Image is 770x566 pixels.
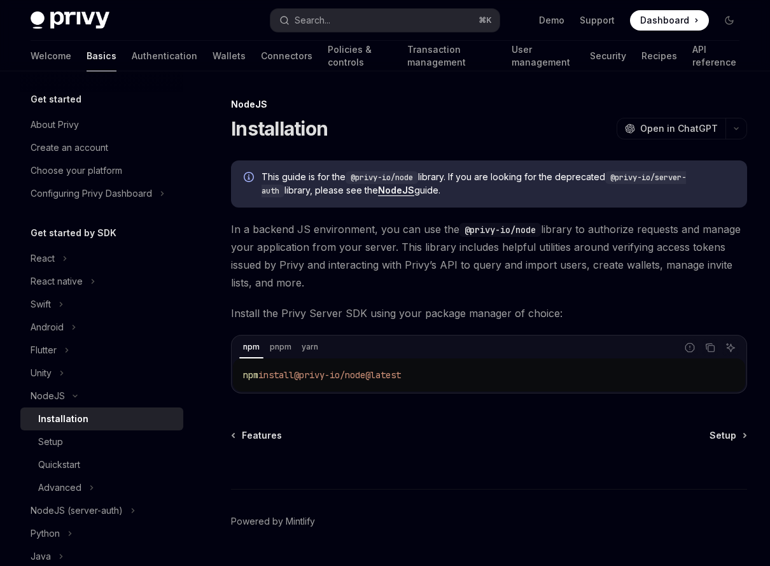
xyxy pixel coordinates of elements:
a: Demo [539,14,564,27]
h1: Installation [231,117,328,140]
div: Python [31,526,60,541]
a: Dashboard [630,10,709,31]
a: Authentication [132,41,197,71]
span: Install the Privy Server SDK using your package manager of choice: [231,304,747,322]
button: Open search [270,9,500,32]
span: Setup [710,429,736,442]
div: npm [239,339,263,355]
a: Welcome [31,41,71,71]
span: This guide is for the library. If you are looking for the deprecated library, please see the guide. [262,171,734,197]
div: Installation [38,411,88,427]
div: About Privy [31,117,79,132]
button: Copy the contents from the code block [702,339,718,356]
svg: Info [244,172,256,185]
span: Features [242,429,282,442]
button: Toggle Swift section [20,293,183,316]
a: Installation [20,407,183,430]
button: Toggle React section [20,247,183,270]
div: yarn [298,339,322,355]
a: Features [232,429,282,442]
div: Quickstart [38,457,80,472]
a: Recipes [641,41,677,71]
button: Toggle Configuring Privy Dashboard section [20,182,183,205]
a: Connectors [261,41,312,71]
div: Swift [31,297,51,312]
span: In a backend JS environment, you can use the library to authorize requests and manage your applic... [231,220,747,292]
button: Toggle Unity section [20,362,183,385]
a: Security [590,41,626,71]
a: About Privy [20,113,183,136]
code: @privy-io/node [459,223,541,237]
button: Toggle React native section [20,270,183,293]
span: install [258,369,294,381]
button: Open in ChatGPT [617,118,725,139]
a: Powered by Mintlify [231,515,315,528]
a: Policies & controls [328,41,392,71]
button: Ask AI [722,339,739,356]
span: Dashboard [640,14,689,27]
div: Unity [31,365,52,381]
h5: Get started [31,92,81,107]
div: Configuring Privy Dashboard [31,186,152,201]
a: Create an account [20,136,183,159]
a: Transaction management [407,41,496,71]
div: Java [31,549,51,564]
span: npm [243,369,258,381]
a: Basics [87,41,116,71]
a: User management [512,41,575,71]
a: Setup [710,429,746,442]
a: API reference [692,41,739,71]
img: dark logo [31,11,109,29]
div: Setup [38,434,63,449]
div: Android [31,320,64,335]
span: @privy-io/node@latest [294,369,401,381]
div: Create an account [31,140,108,155]
span: Open in ChatGPT [640,122,718,135]
code: @privy-io/server-auth [262,171,686,197]
div: Advanced [38,480,81,495]
div: NodeJS (server-auth) [31,503,123,518]
a: Support [580,14,615,27]
a: Setup [20,430,183,453]
button: Toggle Flutter section [20,339,183,362]
span: ⌘ K [479,15,492,25]
div: Search... [295,13,330,28]
button: Toggle Android section [20,316,183,339]
a: Choose your platform [20,159,183,182]
div: NodeJS [31,388,65,404]
h5: Get started by SDK [31,225,116,241]
div: Flutter [31,343,57,358]
a: NodeJS [378,185,414,196]
button: Toggle dark mode [719,10,739,31]
code: @privy-io/node [346,171,418,184]
button: Toggle Python section [20,522,183,545]
button: Toggle NodeJS section [20,385,183,407]
button: Toggle Advanced section [20,476,183,499]
div: pnpm [266,339,295,355]
div: React native [31,274,83,289]
div: React [31,251,55,266]
div: NodeJS [231,98,747,111]
button: Report incorrect code [682,339,698,356]
button: Toggle NodeJS (server-auth) section [20,499,183,522]
div: Choose your platform [31,163,122,178]
a: Wallets [213,41,246,71]
a: Quickstart [20,453,183,476]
